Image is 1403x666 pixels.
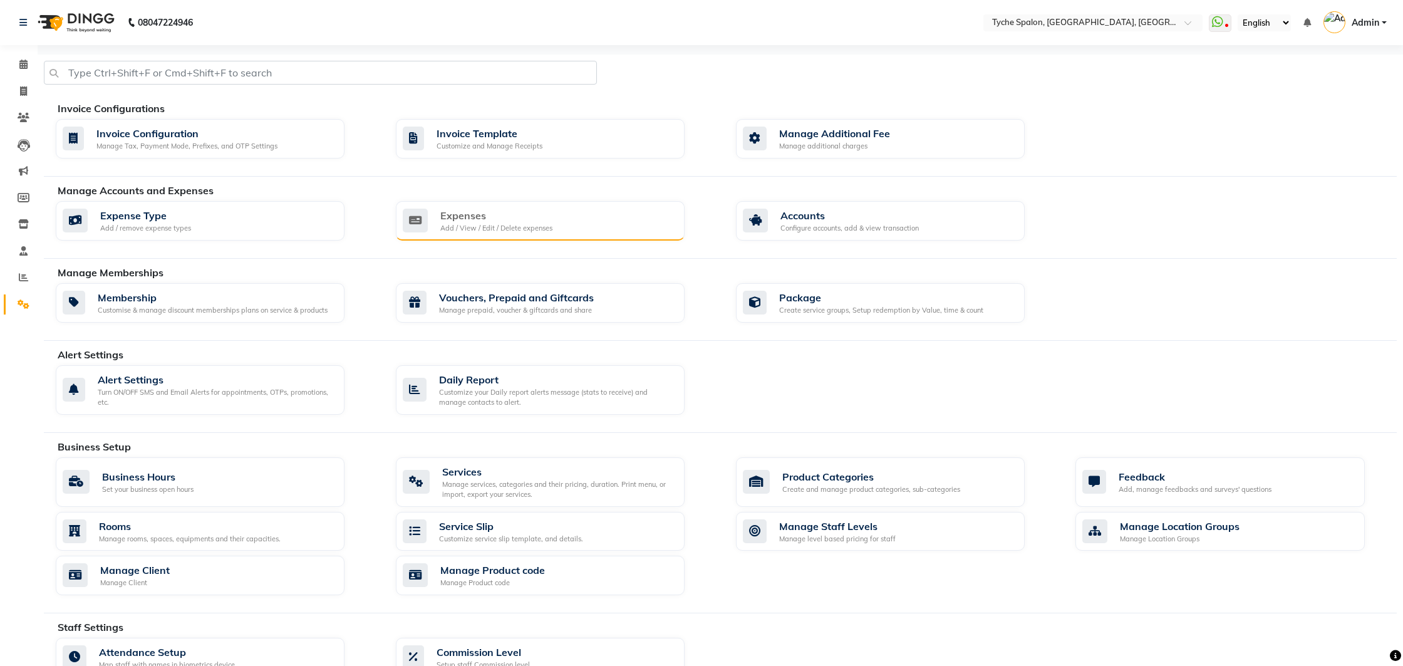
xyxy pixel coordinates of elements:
div: Daily Report [439,372,675,387]
a: Manage Additional FeeManage additional charges [736,119,1057,159]
div: Turn ON/OFF SMS and Email Alerts for appointments, OTPs, promotions, etc. [98,387,334,408]
div: Business Hours [102,469,194,484]
div: Manage prepaid, voucher & giftcards and share [439,305,594,316]
div: Vouchers, Prepaid and Giftcards [439,290,594,305]
div: Manage Tax, Payment Mode, Prefixes, and OTP Settings [96,141,277,152]
div: Package [779,290,983,305]
a: Alert SettingsTurn ON/OFF SMS and Email Alerts for appointments, OTPs, promotions, etc. [56,365,377,415]
a: RoomsManage rooms, spaces, equipments and their capacities. [56,512,377,551]
div: Commission Level [437,645,530,660]
a: ExpensesAdd / View / Edit / Delete expenses [396,201,717,241]
div: Feedback [1119,469,1271,484]
a: Manage Product codeManage Product code [396,556,717,595]
div: Manage Product code [440,578,545,588]
div: Customise & manage discount memberships plans on service & products [98,305,328,316]
img: Admin [1323,11,1345,33]
div: Customize and Manage Receipts [437,141,542,152]
div: Alert Settings [98,372,334,387]
a: PackageCreate service groups, Setup redemption by Value, time & count [736,283,1057,323]
div: Manage Staff Levels [779,519,896,534]
div: Manage Additional Fee [779,126,890,141]
a: Vouchers, Prepaid and GiftcardsManage prepaid, voucher & giftcards and share [396,283,717,323]
div: Manage Client [100,578,170,588]
div: Create service groups, Setup redemption by Value, time & count [779,305,983,316]
div: Manage level based pricing for staff [779,534,896,544]
div: Add / View / Edit / Delete expenses [440,223,552,234]
a: AccountsConfigure accounts, add & view transaction [736,201,1057,241]
a: Expense TypeAdd / remove expense types [56,201,377,241]
div: Customize service slip template, and details. [439,534,583,544]
a: Product CategoriesCreate and manage product categories, sub-categories [736,457,1057,507]
div: Service Slip [439,519,583,534]
a: Business HoursSet your business open hours [56,457,377,507]
a: Invoice TemplateCustomize and Manage Receipts [396,119,717,159]
a: Manage ClientManage Client [56,556,377,595]
a: MembershipCustomise & manage discount memberships plans on service & products [56,283,377,323]
div: Manage additional charges [779,141,890,152]
div: Invoice Configuration [96,126,277,141]
div: Invoice Template [437,126,542,141]
div: Services [442,464,675,479]
div: Manage Location Groups [1120,519,1240,534]
div: Manage rooms, spaces, equipments and their capacities. [99,534,281,544]
b: 08047224946 [138,5,193,40]
div: Customize your Daily report alerts message (stats to receive) and manage contacts to alert. [439,387,675,408]
div: Manage services, categories and their pricing, duration. Print menu, or import, export your servi... [442,479,675,500]
div: Accounts [780,208,919,223]
div: Manage Location Groups [1120,534,1240,544]
a: Invoice ConfigurationManage Tax, Payment Mode, Prefixes, and OTP Settings [56,119,377,159]
a: ServicesManage services, categories and their pricing, duration. Print menu, or import, export yo... [396,457,717,507]
div: Create and manage product categories, sub-categories [782,484,960,495]
a: Service SlipCustomize service slip template, and details. [396,512,717,551]
div: Add, manage feedbacks and surveys' questions [1119,484,1271,495]
a: Manage Staff LevelsManage level based pricing for staff [736,512,1057,551]
div: Expense Type [100,208,191,223]
div: Manage Product code [440,563,545,578]
div: Rooms [99,519,281,534]
div: Attendance Setup [99,645,235,660]
div: Product Categories [782,469,960,484]
div: Set your business open hours [102,484,194,495]
a: FeedbackAdd, manage feedbacks and surveys' questions [1075,457,1397,507]
img: logo [32,5,118,40]
div: Manage Client [100,563,170,578]
input: Type Ctrl+Shift+F or Cmd+Shift+F to search [44,61,597,85]
div: Add / remove expense types [100,223,191,234]
div: Expenses [440,208,552,223]
div: Membership [98,290,328,305]
span: Admin [1352,16,1379,29]
div: Configure accounts, add & view transaction [780,223,919,234]
a: Daily ReportCustomize your Daily report alerts message (stats to receive) and manage contacts to ... [396,365,717,415]
a: Manage Location GroupsManage Location Groups [1075,512,1397,551]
